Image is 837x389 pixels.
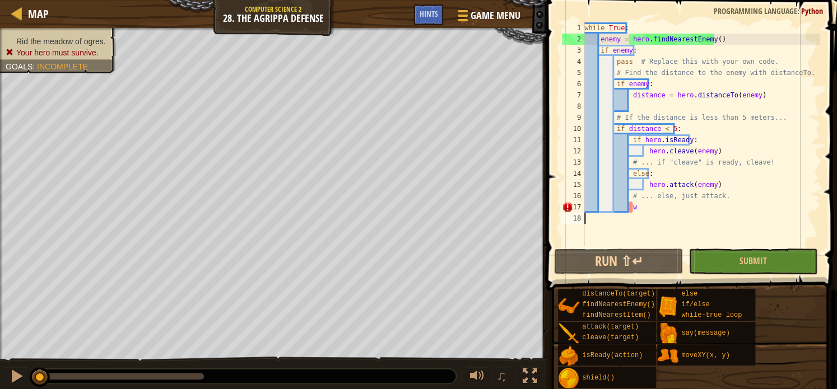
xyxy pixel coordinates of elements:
[657,323,678,344] img: portrait.png
[681,290,697,298] span: else
[582,311,650,319] span: findNearestItem()
[562,22,584,34] div: 1
[681,311,742,319] span: while-true loop
[562,90,584,101] div: 7
[558,345,579,367] img: portrait.png
[582,323,639,331] span: attack(target)
[558,323,579,344] img: portrait.png
[496,368,508,385] span: ♫
[681,301,709,308] span: if/else
[16,37,106,46] span: Rid the meadow of ogres.
[558,296,579,317] img: portrait.png
[562,123,584,134] div: 10
[562,146,584,157] div: 12
[562,213,584,224] div: 18
[562,179,584,190] div: 15
[494,366,513,389] button: ♫
[449,4,527,31] button: Game Menu
[6,47,108,58] li: Your hero must survive.
[582,301,655,308] span: findNearestEnemy()
[16,48,99,57] span: Your hero must survive.
[657,345,678,367] img: portrait.png
[6,36,108,47] li: Rid the meadow of ogres.
[466,366,489,389] button: Adjust volume
[657,296,678,317] img: portrait.png
[518,366,541,389] button: Toggle fullscreen
[582,374,615,382] span: shield()
[562,190,584,201] div: 16
[582,334,639,341] span: cleave(target)
[582,290,655,298] span: distanceTo(target)
[801,6,823,16] span: Python
[562,45,584,56] div: 3
[562,78,584,90] div: 6
[6,366,28,389] button: Ctrl + P: Pause
[32,62,37,71] span: :
[582,351,643,359] span: isReady(action)
[714,6,797,16] span: Programming language
[562,201,584,213] div: 17
[562,101,584,112] div: 8
[562,56,584,67] div: 4
[562,134,584,146] div: 11
[681,351,729,359] span: moveXY(x, y)
[28,6,49,21] span: Map
[562,112,584,123] div: 9
[37,62,88,71] span: Incomplete
[22,6,49,21] a: Map
[797,6,801,16] span: :
[554,249,683,274] button: Run ⇧↵
[562,67,584,78] div: 5
[562,34,584,45] div: 2
[562,168,584,179] div: 14
[740,255,767,267] span: Submit
[6,62,32,71] span: Goals
[562,157,584,168] div: 13
[681,329,729,337] span: say(message)
[558,368,579,389] img: portrait.png
[419,8,438,19] span: Hints
[689,249,817,274] button: Submit
[470,8,520,23] span: Game Menu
